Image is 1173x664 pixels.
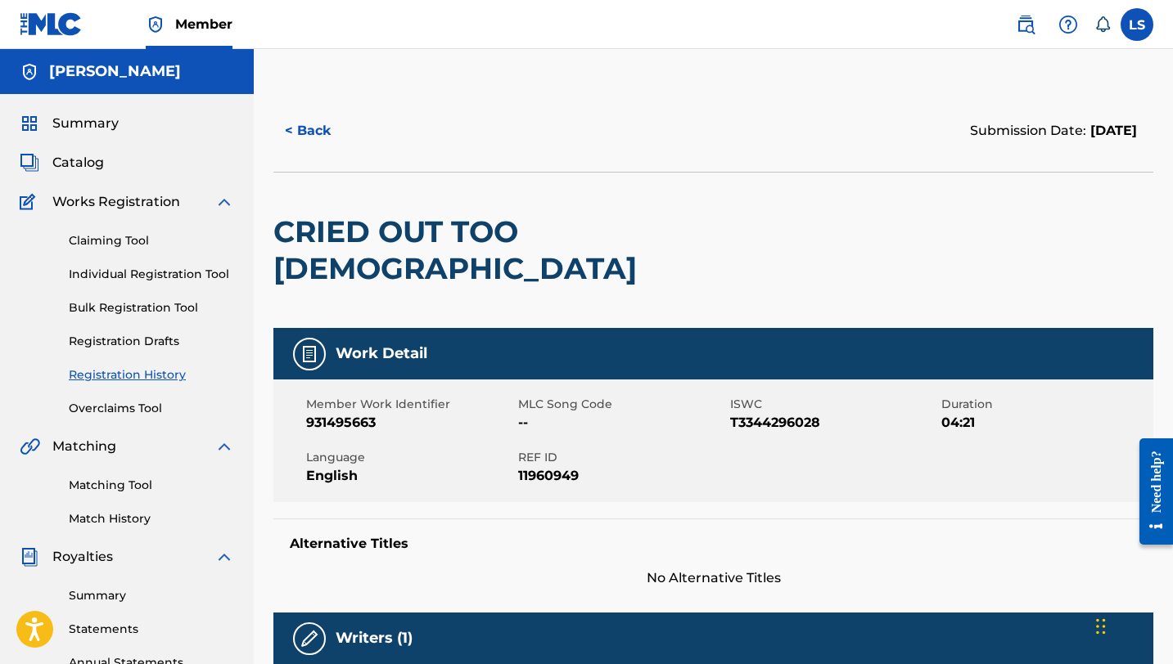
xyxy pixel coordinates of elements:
[69,510,234,527] a: Match History
[69,621,234,638] a: Statements
[941,396,1149,413] span: Duration
[1086,123,1137,138] span: [DATE]
[300,344,319,364] img: Work Detail
[52,437,116,456] span: Matching
[273,213,801,287] h2: CRIED OUT TOO [DEMOGRAPHIC_DATA]
[69,477,234,494] a: Matching Tool
[214,547,234,567] img: expand
[20,153,104,173] a: CatalogCatalog
[1121,8,1153,41] div: User Menu
[146,15,165,34] img: Top Rightsholder
[1058,15,1078,34] img: help
[1094,16,1111,33] div: Notifications
[306,396,514,413] span: Member Work Identifier
[69,266,234,283] a: Individual Registration Tool
[1016,15,1035,34] img: search
[214,192,234,212] img: expand
[941,413,1149,433] span: 04:21
[69,299,234,316] a: Bulk Registration Tool
[69,366,234,384] a: Registration History
[20,192,41,212] img: Works Registration
[175,15,232,34] span: Member
[1127,425,1173,557] iframe: Resource Center
[52,114,119,133] span: Summary
[69,333,234,350] a: Registration Drafts
[214,437,234,456] img: expand
[306,449,514,466] span: Language
[273,568,1153,588] span: No Alternative Titles
[52,547,113,567] span: Royalties
[20,153,39,173] img: Catalog
[306,466,514,486] span: English
[69,587,234,604] a: Summary
[518,413,726,433] span: --
[518,449,726,466] span: REF ID
[970,121,1137,141] div: Submission Date:
[1009,8,1042,41] a: Public Search
[20,12,83,36] img: MLC Logo
[20,547,39,567] img: Royalties
[49,62,181,81] h5: Lusilvio Silva
[20,114,39,133] img: Summary
[20,114,119,133] a: SummarySummary
[300,629,319,648] img: Writers
[69,232,234,249] a: Claiming Tool
[336,344,427,363] h5: Work Detail
[730,396,938,413] span: ISWC
[20,437,40,456] img: Matching
[20,62,39,82] img: Accounts
[730,413,938,433] span: T3344296028
[290,536,1137,552] h5: Alternative Titles
[518,396,726,413] span: MLC Song Code
[1052,8,1085,41] div: Help
[273,110,372,151] button: < Back
[306,413,514,433] span: 931495663
[52,153,104,173] span: Catalog
[518,466,726,486] span: 11960949
[52,192,180,212] span: Works Registration
[1091,585,1173,664] iframe: Chat Widget
[336,629,413,648] h5: Writers (1)
[69,400,234,417] a: Overclaims Tool
[1096,602,1106,651] div: Drag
